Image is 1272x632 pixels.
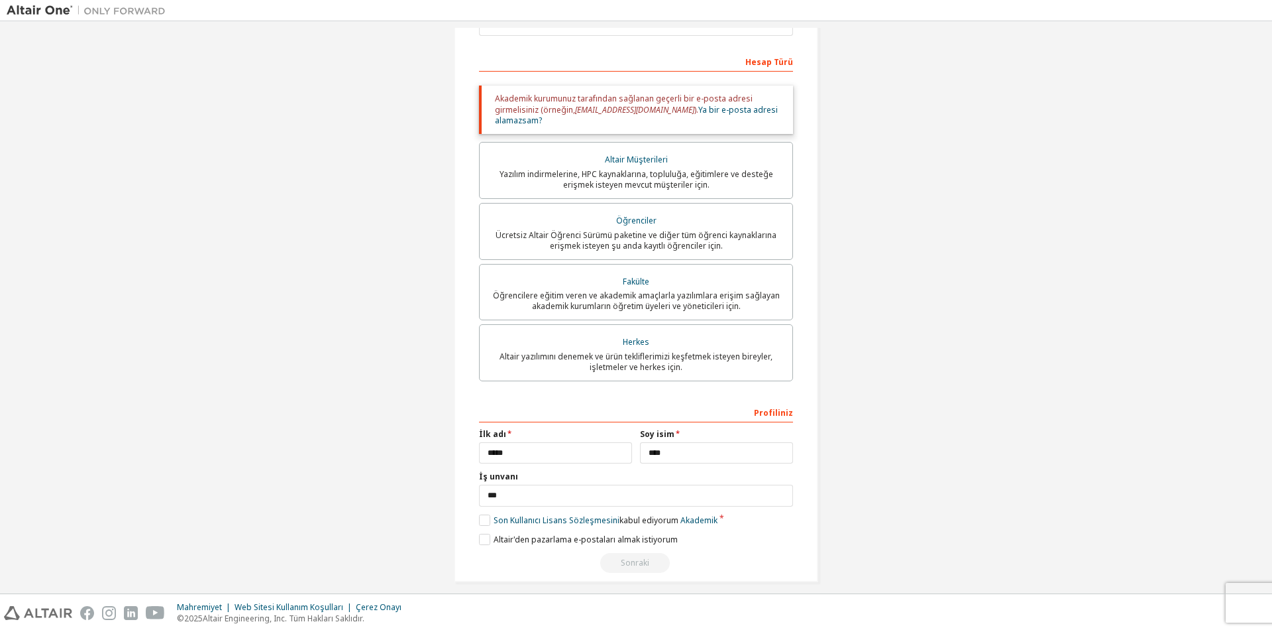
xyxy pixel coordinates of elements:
img: Altair Bir [7,4,172,17]
font: 2025 [184,613,203,624]
font: Hesap Türü [745,56,793,68]
font: Mahremiyet [177,601,222,613]
font: Çerez Onayı [356,601,401,613]
font: ). [694,104,698,115]
font: Altair Engineering, Inc. Tüm Hakları Saklıdır. [203,613,364,624]
font: Altair'den pazarlama e-postaları almak istiyorum [494,534,678,545]
font: Altair Müşterileri [605,154,668,165]
font: Soy isim [640,428,674,440]
img: altair_logo.svg [4,606,72,620]
font: kabul ediyorum [619,515,678,526]
img: linkedin.svg [124,606,138,620]
font: [EMAIL_ADDRESS][DOMAIN_NAME] [575,104,694,115]
img: youtube.svg [146,606,165,620]
font: Ücretsiz Altair Öğrenci Sürümü paketine ve diğer tüm öğrenci kaynaklarına erişmek isteyen şu anda... [496,229,776,251]
div: You need to provide your academic email [479,553,793,573]
font: Öğrenciler [616,215,657,226]
font: Yazılım indirmelerine, HPC kaynaklarına, topluluğa, eğitimlere ve desteğe erişmek isteyen mevcut ... [500,168,773,190]
font: Akademik kurumunuz tarafından sağlanan geçerli bir e-posta adresi girmelisiniz (örneğin, [495,93,753,115]
font: Öğrencilere eğitim veren ve akademik amaçlarla yazılımlara erişim sağlayan akademik kurumların öğ... [493,290,780,312]
font: İlk adı [479,428,506,440]
a: Ya bir e-posta adresi alamazsam? [495,104,778,126]
img: facebook.svg [80,606,94,620]
font: Fakülte [623,276,649,287]
img: instagram.svg [102,606,116,620]
font: Web Sitesi Kullanım Koşulları [235,601,343,613]
font: © [177,613,184,624]
font: İş unvanı [479,471,518,482]
font: Profiliniz [754,407,793,418]
font: Akademik [680,515,717,526]
font: Son Kullanıcı Lisans Sözleşmesini [494,515,619,526]
font: Herkes [623,336,649,348]
font: Altair yazılımını denemek ve ürün tekliflerimizi keşfetmek isteyen bireyler, işletmeler ve herkes... [500,351,772,373]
